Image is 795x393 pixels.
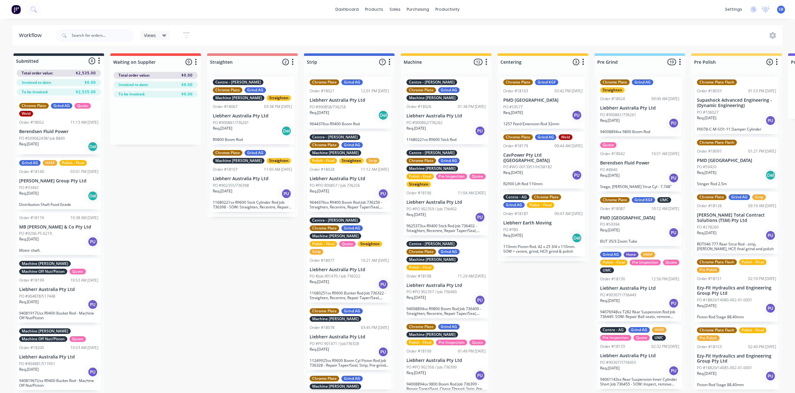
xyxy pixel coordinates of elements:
p: Liebherr Australia Pty Ltd [310,334,389,340]
p: 11680251sx R9600 Bucket Rod Job 736322 - Straighten, Recentre, Repair Taper/Seal, Strip, Pre-grin... [310,291,389,300]
p: Req. [DATE] [600,298,620,304]
div: Quote [69,336,86,342]
div: Order #18106 [406,190,431,196]
div: Chrome Plate [406,324,436,330]
img: Factory [11,5,21,14]
div: Polish - Final [739,327,766,333]
div: Pre Polish [697,267,720,273]
div: Order #18028 [310,167,334,172]
div: Grind AG [438,249,460,255]
p: PO #WO-0013951/HC08182 [503,164,552,170]
div: Polish - Final [310,158,337,164]
div: Del [378,110,388,120]
div: Quote [633,335,650,341]
p: Berendsen Fluid Power [19,129,98,134]
div: PU [475,126,485,136]
div: Chrome Plate [600,197,630,203]
p: [PERSON_NAME] Group Pty Ltd [19,178,98,184]
div: PU [378,189,388,199]
p: Liebherr Australia Pty Ltd [406,283,486,288]
div: Chrome Plate [310,79,339,85]
p: Req. [DATE] [503,170,523,175]
p: 94081917Usx R9400 Bucket Rod - Machine Off Nut/Piston [19,311,98,320]
p: Supashock Advanced Engineering - (Dynamic Engineering) [697,98,776,108]
p: 11680221sx R9600 Stick Cylinder Rod Job 736398 - SOW: Straighten, Recentre, Repair Taper/Seal, St... [213,200,292,209]
p: Liebherr Australia Pty Ltd [600,286,679,291]
div: Quote [69,269,86,274]
p: Berendsen Fluid Power [600,160,679,166]
div: 09:00 AM [DATE] [651,96,679,102]
div: 01:21 PM [DATE] [748,148,776,154]
p: Ezy-Fit Hydraulics and Engineering Group Pty Ltd [697,285,776,296]
p: PO #TBS [503,227,518,233]
div: Chrome Plate [503,134,533,140]
p: Req. [DATE] [406,212,426,218]
div: Polish - Final [406,265,434,270]
div: Grind AG [438,158,460,164]
p: PO #904878/517448 [19,293,55,299]
div: Straighten [267,95,291,101]
p: PO #900861/736261 [213,120,249,126]
div: 11:04 AM [DATE] [458,190,486,196]
div: Chrome Plate [213,87,242,93]
span: Views [144,32,156,39]
div: 09:44 AM [DATE] [555,143,582,149]
div: PU [281,189,291,199]
div: PU [765,230,776,240]
div: Grind AG [19,160,41,166]
div: Straighten [406,181,431,187]
div: Chrome Plate Flash [697,79,737,85]
div: Order #18163 [503,88,528,94]
div: Chrome Plate [503,79,533,85]
p: 110mm Piston Rod. 42 x 25 3/4 x 110mm. SOW = centre, grind, HCP, grind & polish [503,244,582,254]
div: PU [88,299,98,310]
p: Liebherr Australia Pty Ltd [19,287,98,292]
div: Polish - Final [406,340,434,345]
div: Centre - [PERSON_NAME] [310,134,360,140]
div: Centre - [PERSON_NAME] [406,79,457,85]
div: Grind AG [341,79,363,85]
p: Liebherr Australia Pty Ltd [406,113,486,119]
div: PU [88,237,98,247]
div: PU [669,118,679,128]
div: Del [88,191,98,201]
p: PO #900858/736258 [310,104,346,110]
div: Machine [PERSON_NAME] [406,257,458,262]
div: UMC [657,197,671,203]
p: R2900 Lift Rod 110mm [503,181,582,186]
p: Req. [DATE] [503,110,523,116]
div: Chrome PlateGrind AGStraightenOrder #1802409:00 AM [DATE]Liebherr Australia Pty LtdPO #900861/736... [598,77,682,137]
div: Machine [PERSON_NAME] [213,158,264,164]
p: PO #PO 902357 / Job 736400 [406,289,457,295]
div: Pre Polish [697,335,720,341]
p: 11680221sx R9600 Stick Rod [406,137,486,142]
div: UMC [652,335,666,341]
div: Chrome Plate [406,158,436,164]
p: PO #18820/14080-002-01-0001 [697,297,752,303]
div: Weld [559,134,572,140]
p: Req. [DATE] [503,233,523,238]
div: Centre - AG [503,194,529,200]
div: UMC [600,267,614,273]
div: Del [765,170,776,180]
p: R9800 Boom Rod [213,137,292,142]
p: PO #278260 [697,224,719,230]
div: Order #18021 [310,88,334,94]
div: Polish - Final [600,260,627,265]
div: Quote [663,260,679,265]
div: Order #18179 [503,143,528,149]
div: Chrome Plate [310,142,339,148]
div: Grind AG [438,324,460,330]
p: PO #903071/736449 [600,292,636,298]
p: PO #8840 [600,167,617,173]
div: Chrome PlateGrind AGMachine [PERSON_NAME]StraightenOrder #1810711:05 AM [DATE]Liebherr Australia ... [210,148,295,212]
p: Req. [DATE] [19,141,39,147]
p: 9644376sx R9400 Boom Rod Job 736256 - Straighten, Recentre, Repair Taper/Seal, Strip, Pre-grind, ... [310,200,389,209]
div: Chrome Plate [532,194,561,200]
p: MB [PERSON_NAME] & Co Pty Ltd [19,224,98,230]
a: dashboard [332,5,362,14]
div: PU [572,110,582,120]
div: Chrome Plate [19,103,49,109]
p: Req. [DATE] [600,118,620,123]
div: Order #18140 [19,169,44,175]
